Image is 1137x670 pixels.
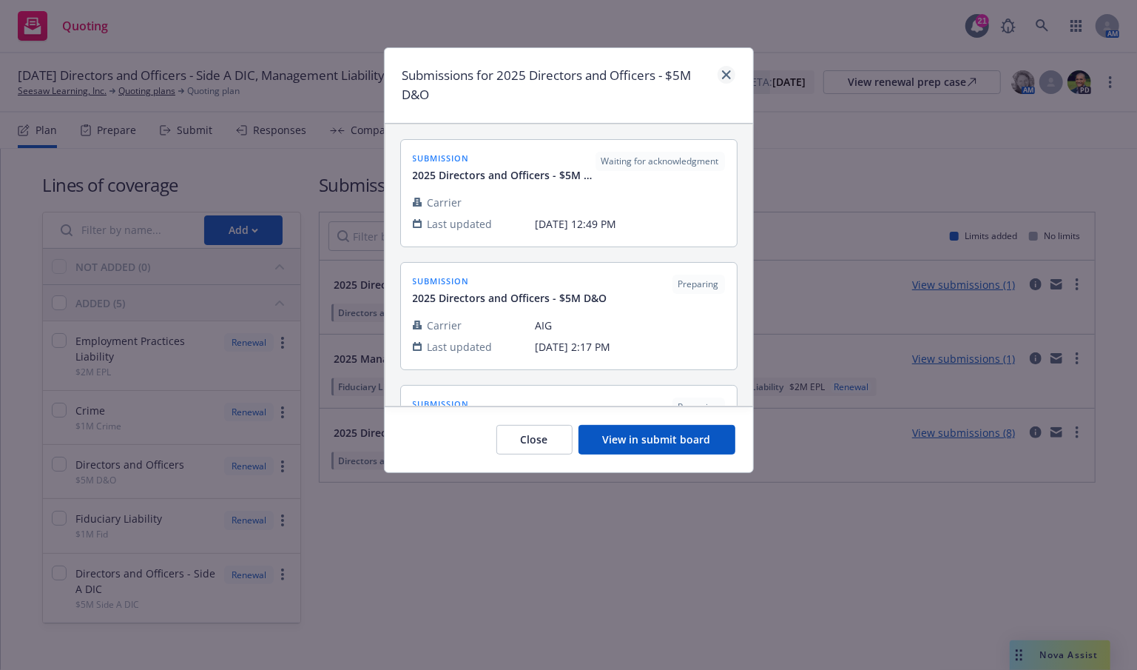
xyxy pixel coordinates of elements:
[601,155,719,168] span: Waiting for acknowledgment
[428,195,462,210] span: Carrier
[413,275,607,287] span: submission
[536,318,725,333] span: AIG
[678,401,719,414] span: Preparing
[496,425,573,455] button: Close
[413,152,596,164] span: submission
[428,216,493,232] span: Last updated
[413,167,596,183] span: 2025 Directors and Officers - $5M D&O
[536,339,725,355] span: [DATE] 2:17 PM
[678,278,719,291] span: Preparing
[402,66,712,105] h1: Submissions for 2025 Directors and Officers - $5M D&O
[413,398,607,410] span: submission
[413,290,607,306] span: 2025 Directors and Officers - $5M D&O
[428,318,462,333] span: Carrier
[428,339,493,355] span: Last updated
[536,216,725,232] span: [DATE] 12:49 PM
[578,425,735,455] button: View in submit board
[718,66,735,84] a: close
